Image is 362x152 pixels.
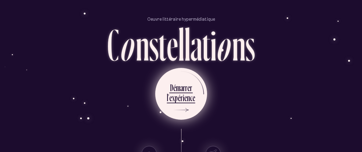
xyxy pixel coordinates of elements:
div: c [190,92,192,104]
p: Oeuvre littéraire hypermédiatique [147,16,215,22]
div: l [184,22,190,67]
div: ’ [168,92,169,104]
div: a [190,22,202,67]
div: t [202,22,210,67]
div: s [149,22,159,67]
div: t [159,22,167,67]
div: r [181,92,183,104]
div: i [210,22,216,67]
div: C [107,22,119,67]
div: o [215,22,232,67]
div: s [246,22,255,67]
button: Démarrerl’expérience [155,68,207,120]
div: n [187,92,190,104]
div: é [178,92,181,104]
div: a [180,82,183,94]
div: D [170,82,173,94]
div: é [173,82,176,94]
div: e [192,92,195,104]
div: r [185,82,187,94]
div: e [167,22,178,67]
div: p [175,92,178,104]
div: o [119,22,136,67]
div: e [187,82,190,94]
div: r [190,82,192,94]
div: r [183,82,185,94]
div: e [169,92,172,104]
div: n [136,22,149,67]
div: m [176,82,180,94]
div: l [178,22,184,67]
div: x [172,92,175,104]
div: l [167,92,168,104]
div: n [232,22,246,67]
div: i [183,92,184,104]
div: e [184,92,187,104]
